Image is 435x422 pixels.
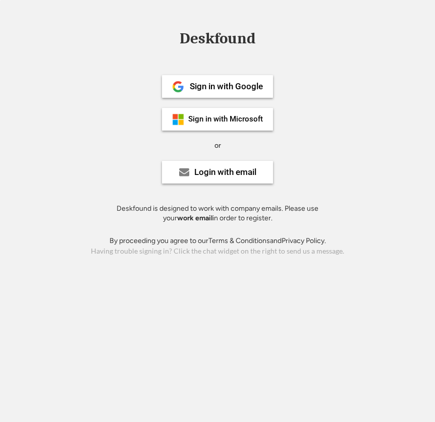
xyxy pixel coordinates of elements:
[172,81,184,93] img: 1024px-Google__G__Logo.svg.png
[188,115,263,123] div: Sign in with Microsoft
[190,82,263,91] div: Sign in with Google
[104,204,331,223] div: Deskfound is designed to work with company emails. Please use your in order to register.
[214,141,221,151] div: or
[282,236,326,245] a: Privacy Policy.
[175,31,260,46] div: Deskfound
[177,214,212,222] strong: work email
[172,113,184,126] img: ms-symbollockup_mssymbol_19.png
[208,236,270,245] a: Terms & Conditions
[194,168,256,176] div: Login with email
[110,236,326,246] div: By proceeding you agree to our and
